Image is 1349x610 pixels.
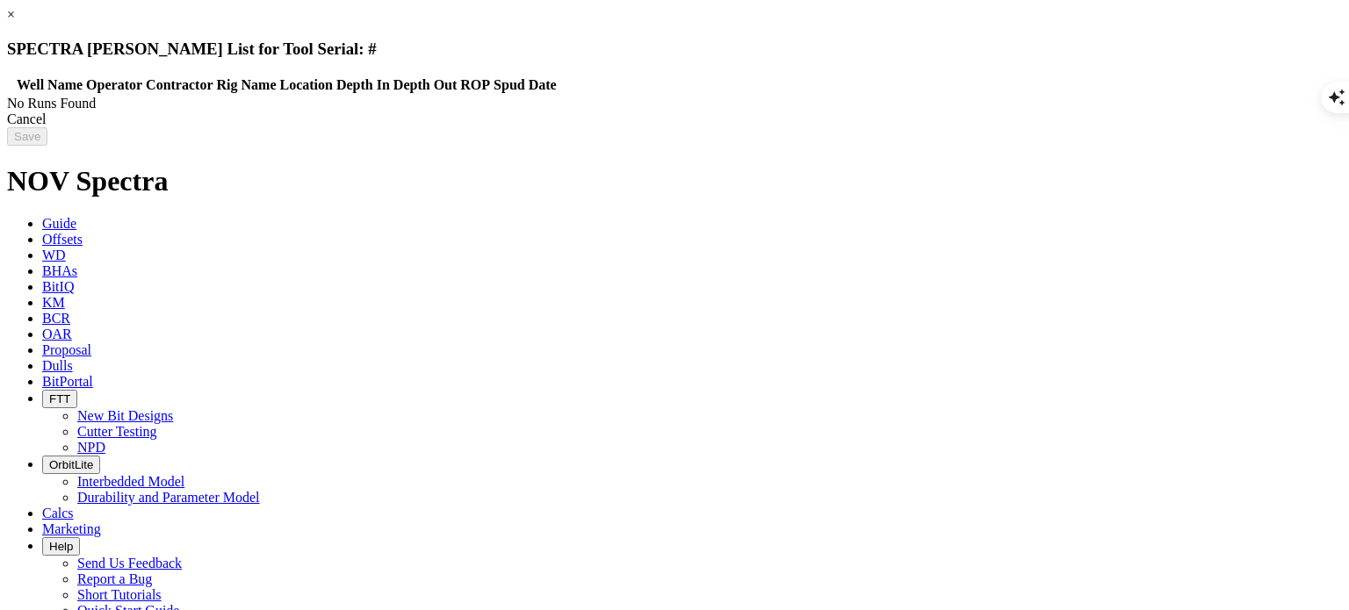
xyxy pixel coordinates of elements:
th: Operator [85,76,143,94]
span: Proposal [42,342,91,357]
th: Spud Date [493,76,558,94]
span: Guide [42,216,76,231]
a: Send Us Feedback [77,556,182,571]
h1: NOV Spectra [7,165,1342,197]
span: BitPortal [42,374,93,389]
span: Dulls [42,358,73,373]
th: Depth In [335,76,391,94]
h3: SPECTRA [PERSON_NAME] List for Tool Serial: # [7,39,1342,59]
span: Help [49,540,73,553]
span: BHAs [42,263,77,278]
span: KM [42,295,65,310]
a: Cutter Testing [77,424,157,439]
span: Marketing [42,521,101,536]
th: Rig Name [216,76,278,94]
span: OrbitLite [49,458,93,471]
th: Depth Out [393,76,458,94]
span: Offsets [42,232,83,247]
th: Well Name [16,76,83,94]
div: No Runs Found [7,96,1342,111]
div: Cancel [7,111,1342,127]
span: Calcs [42,506,74,520]
a: NPD [77,440,105,455]
a: Report a Bug [77,571,152,586]
input: Save [7,127,47,146]
th: Location [278,76,333,94]
span: BCR [42,311,70,326]
span: FTT [49,392,70,405]
a: New Bit Designs [77,408,173,423]
a: Interbedded Model [77,474,184,489]
span: BitIQ [42,279,74,294]
a: Short Tutorials [77,587,162,602]
span: OAR [42,327,72,341]
th: Contractor [145,76,213,94]
span: WD [42,248,66,262]
a: × [7,7,15,22]
a: Durability and Parameter Model [77,490,260,505]
th: ROP [459,76,491,94]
